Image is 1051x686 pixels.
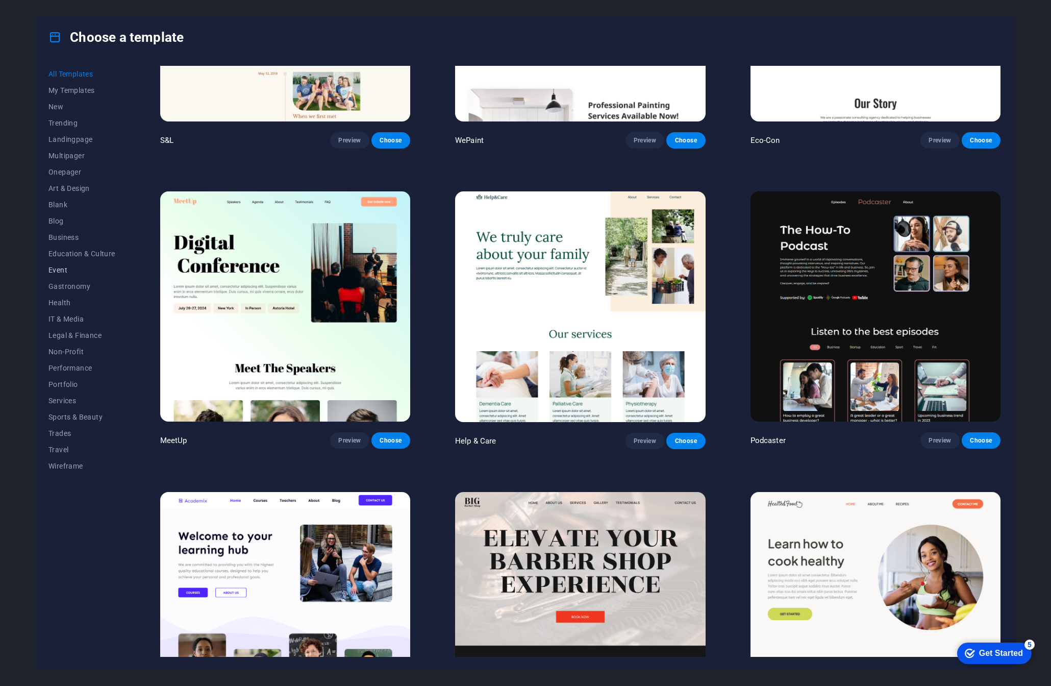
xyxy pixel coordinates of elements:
[48,397,115,405] span: Services
[48,180,115,197] button: Art & Design
[48,299,115,307] span: Health
[48,197,115,213] button: Blank
[455,436,496,446] p: Help & Care
[666,433,705,449] button: Choose
[48,458,115,474] button: Wireframe
[48,86,115,94] span: My Templates
[48,344,115,360] button: Non-Profit
[674,437,697,445] span: Choose
[48,278,115,295] button: Gastronomy
[160,191,410,422] img: MeetUp
[48,425,115,442] button: Trades
[48,184,115,192] span: Art & Design
[48,442,115,458] button: Travel
[48,168,115,176] span: Onepager
[48,115,115,131] button: Trending
[371,432,410,449] button: Choose
[625,132,664,149] button: Preview
[929,436,951,445] span: Preview
[750,135,780,145] p: Eco-Con
[48,229,115,246] button: Business
[48,201,115,209] span: Blank
[380,136,402,144] span: Choose
[48,315,115,323] span: IT & Media
[48,66,115,82] button: All Templates
[8,5,83,27] div: Get Started 5 items remaining, 0% complete
[48,446,115,454] span: Travel
[48,233,115,241] span: Business
[48,327,115,344] button: Legal & Finance
[634,437,656,445] span: Preview
[750,191,1000,422] img: Podcaster
[48,360,115,376] button: Performance
[160,435,187,446] p: MeetUp
[48,250,115,258] span: Education & Culture
[48,148,115,164] button: Multipager
[48,364,115,372] span: Performance
[666,132,705,149] button: Choose
[48,164,115,180] button: Onepager
[455,191,705,422] img: Help & Care
[48,29,184,45] h4: Choose a template
[48,413,115,421] span: Sports & Beauty
[48,70,115,78] span: All Templates
[48,462,115,470] span: Wireframe
[455,135,484,145] p: WePaint
[48,262,115,278] button: Event
[634,136,656,144] span: Preview
[48,135,115,143] span: Landingpage
[338,436,361,445] span: Preview
[48,393,115,409] button: Services
[330,132,369,149] button: Preview
[380,436,402,445] span: Choose
[625,433,664,449] button: Preview
[920,432,959,449] button: Preview
[48,103,115,111] span: New
[48,295,115,311] button: Health
[674,136,697,144] span: Choose
[48,152,115,160] span: Multipager
[76,2,86,12] div: 5
[48,119,115,127] span: Trending
[48,376,115,393] button: Portfolio
[970,436,992,445] span: Choose
[330,432,369,449] button: Preview
[48,266,115,274] span: Event
[48,131,115,148] button: Landingpage
[48,380,115,388] span: Portfolio
[48,409,115,425] button: Sports & Beauty
[48,246,115,262] button: Education & Culture
[962,132,1000,149] button: Choose
[48,348,115,356] span: Non-Profit
[48,217,115,225] span: Blog
[750,435,786,446] p: Podcaster
[48,82,115,99] button: My Templates
[929,136,951,144] span: Preview
[920,132,959,149] button: Preview
[371,132,410,149] button: Choose
[970,136,992,144] span: Choose
[48,99,115,115] button: New
[48,429,115,437] span: Trades
[48,213,115,229] button: Blog
[48,311,115,327] button: IT & Media
[48,331,115,339] span: Legal & Finance
[30,11,74,20] div: Get Started
[962,432,1000,449] button: Choose
[338,136,361,144] span: Preview
[160,135,173,145] p: S&L
[48,282,115,290] span: Gastronomy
